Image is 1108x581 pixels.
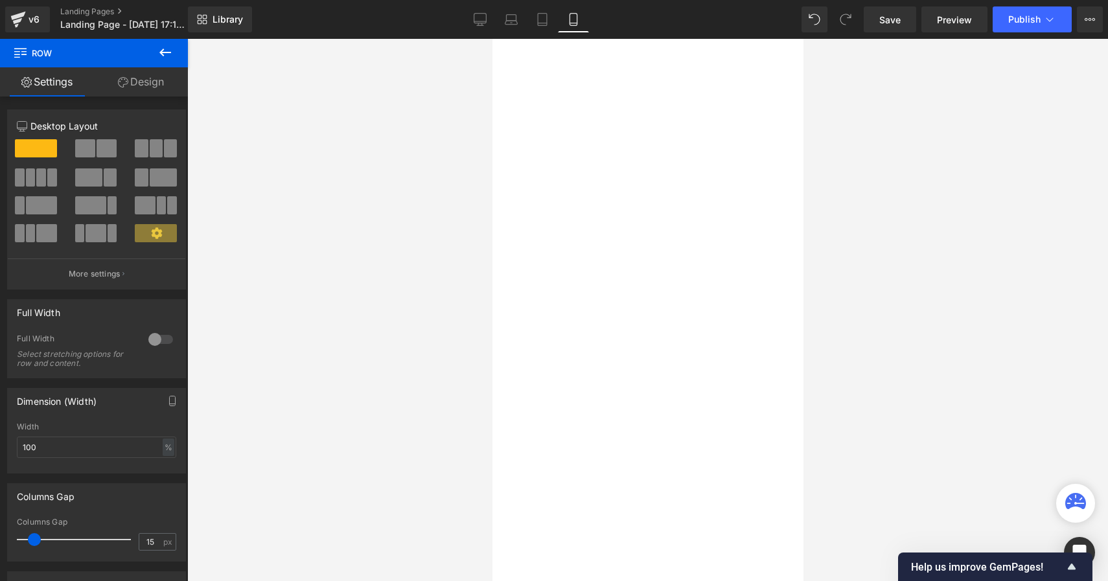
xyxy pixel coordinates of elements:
span: px [163,538,174,546]
div: v6 [26,11,42,28]
p: Desktop Layout [17,119,176,133]
div: Open Intercom Messenger [1064,537,1095,568]
div: Dimension (Width) [17,389,97,407]
p: More settings [69,268,121,280]
a: Desktop [465,6,496,32]
button: Show survey - Help us improve GemPages! [911,559,1079,575]
a: Landing Pages [60,6,209,17]
a: v6 [5,6,50,32]
span: Save [879,13,901,27]
div: Full Width [17,334,135,347]
span: Landing Page - [DATE] 17:15:07 [60,19,185,30]
button: More [1077,6,1103,32]
button: Undo [802,6,827,32]
a: Mobile [558,6,589,32]
a: Design [94,67,188,97]
div: Width [17,422,176,431]
a: Tablet [527,6,558,32]
div: % [163,439,174,456]
span: Row [13,39,143,67]
button: Publish [993,6,1072,32]
div: Columns Gap [17,484,75,502]
span: Help us improve GemPages! [911,561,1064,573]
div: Full Width [17,300,60,318]
input: auto [17,437,176,458]
span: Library [213,14,243,25]
button: More settings [8,258,185,289]
span: Preview [937,13,972,27]
a: Laptop [496,6,527,32]
span: Publish [1008,14,1041,25]
div: Select stretching options for row and content. [17,350,133,368]
button: Redo [833,6,859,32]
a: New Library [188,6,252,32]
div: Columns Gap [17,518,176,527]
a: Preview [921,6,987,32]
